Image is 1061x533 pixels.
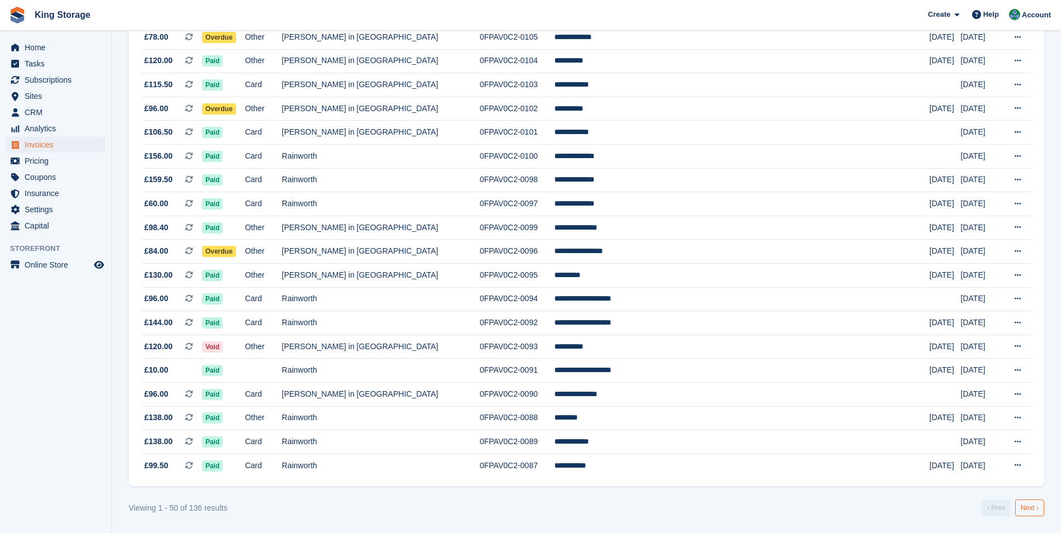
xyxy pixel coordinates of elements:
span: Home [25,40,92,55]
td: Rainworth [282,406,480,430]
td: [DATE] [961,383,1001,407]
span: £84.00 [144,245,168,257]
span: Paid [202,412,223,423]
td: 0FPAV0C2-0088 [480,406,554,430]
td: Rainworth [282,454,480,477]
nav: Pages [979,499,1046,516]
td: Card [245,287,282,311]
span: £98.40 [144,222,168,234]
td: [DATE] [930,26,961,50]
span: £144.00 [144,317,173,329]
span: Paid [202,127,223,138]
span: Insurance [25,185,92,201]
span: Settings [25,202,92,217]
td: [DATE] [961,264,1001,288]
span: Coupons [25,169,92,185]
span: Overdue [202,32,236,43]
td: 0FPAV0C2-0097 [480,192,554,216]
a: menu [6,169,106,185]
td: [PERSON_NAME] in [GEOGRAPHIC_DATA] [282,335,480,359]
td: 0FPAV0C2-0095 [480,264,554,288]
span: £115.50 [144,79,173,91]
span: £106.50 [144,126,173,138]
td: [DATE] [930,454,961,477]
td: Rainworth [282,311,480,335]
span: Paid [202,151,223,162]
td: [DATE] [930,240,961,264]
span: £138.00 [144,436,173,448]
td: [DATE] [961,359,1001,383]
span: £60.00 [144,198,168,210]
td: [DATE] [961,216,1001,240]
td: 0FPAV0C2-0093 [480,335,554,359]
a: Previous [982,499,1011,516]
td: [DATE] [961,192,1001,216]
img: John King [1009,9,1020,20]
td: 0FPAV0C2-0090 [480,383,554,407]
td: [DATE] [961,311,1001,335]
a: menu [6,153,106,169]
td: 0FPAV0C2-0087 [480,454,554,477]
span: Paid [202,365,223,376]
td: [PERSON_NAME] in [GEOGRAPHIC_DATA] [282,26,480,50]
td: [DATE] [930,406,961,430]
span: £156.00 [144,150,173,162]
td: Other [245,49,282,73]
td: Other [245,406,282,430]
td: Rainworth [282,430,480,454]
span: £130.00 [144,269,173,281]
td: [DATE] [930,335,961,359]
span: £99.50 [144,460,168,472]
td: 0FPAV0C2-0102 [480,97,554,121]
td: [DATE] [961,49,1001,73]
span: Sites [25,88,92,104]
td: [DATE] [961,73,1001,97]
span: Create [928,9,950,20]
td: [DATE] [961,26,1001,50]
span: £96.00 [144,388,168,400]
span: Paid [202,460,223,472]
td: [PERSON_NAME] in [GEOGRAPHIC_DATA] [282,216,480,240]
span: Storefront [10,243,111,254]
td: Card [245,311,282,335]
td: [DATE] [930,264,961,288]
td: Rainworth [282,145,480,169]
td: Card [245,454,282,477]
img: stora-icon-8386f47178a22dfd0bd8f6a31ec36ba5ce8667c1dd55bd0f319d3a0aa187defe.svg [9,7,26,23]
td: [DATE] [930,359,961,383]
td: Rainworth [282,192,480,216]
td: [PERSON_NAME] in [GEOGRAPHIC_DATA] [282,383,480,407]
a: menu [6,202,106,217]
span: Paid [202,174,223,185]
span: £120.00 [144,55,173,66]
span: Paid [202,79,223,91]
span: Void [202,341,223,353]
td: 0FPAV0C2-0089 [480,430,554,454]
td: [DATE] [961,287,1001,311]
span: £159.50 [144,174,173,185]
span: Online Store [25,257,92,273]
td: [DATE] [930,216,961,240]
td: Card [245,383,282,407]
td: Card [245,168,282,192]
td: [PERSON_NAME] in [GEOGRAPHIC_DATA] [282,264,480,288]
td: Card [245,430,282,454]
span: £78.00 [144,31,168,43]
span: Analytics [25,121,92,136]
a: Next [1015,499,1044,516]
td: 0FPAV0C2-0096 [480,240,554,264]
span: Paid [202,293,223,304]
span: Capital [25,218,92,234]
td: [DATE] [930,168,961,192]
span: £96.00 [144,103,168,115]
td: 0FPAV0C2-0105 [480,26,554,50]
td: [PERSON_NAME] in [GEOGRAPHIC_DATA] [282,73,480,97]
td: [DATE] [961,240,1001,264]
td: 0FPAV0C2-0099 [480,216,554,240]
td: [PERSON_NAME] in [GEOGRAPHIC_DATA] [282,97,480,121]
span: Pricing [25,153,92,169]
td: [DATE] [961,145,1001,169]
span: Overdue [202,103,236,115]
td: Other [245,216,282,240]
td: Rainworth [282,359,480,383]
